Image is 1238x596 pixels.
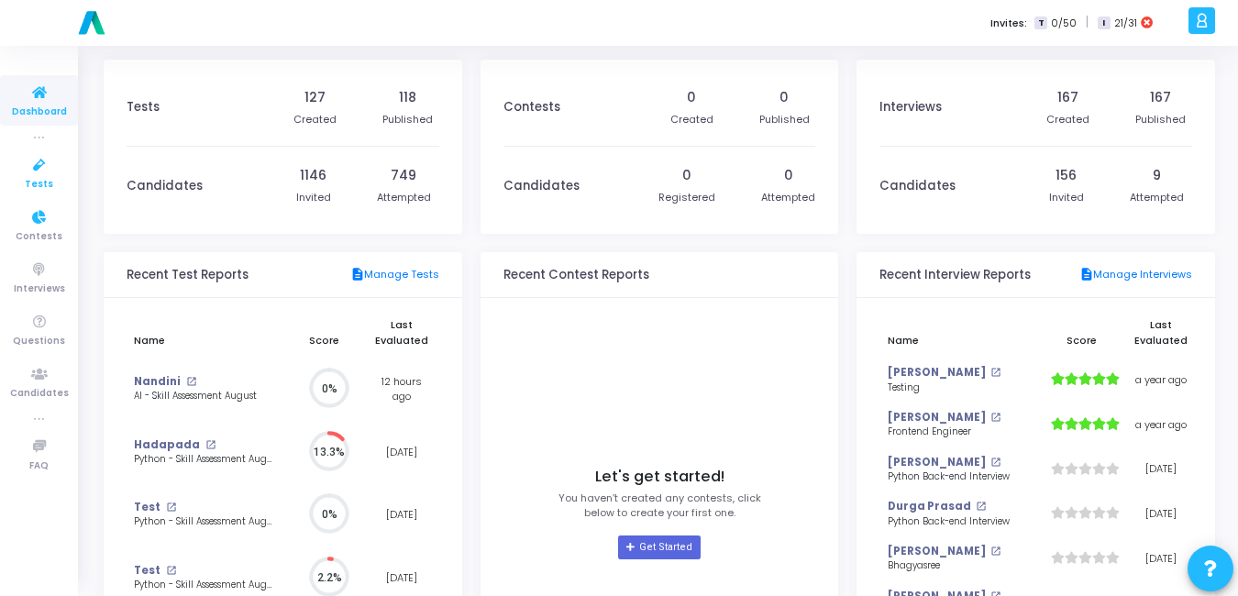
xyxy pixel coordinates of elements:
div: 0 [687,88,696,107]
mat-icon: open_in_new [990,458,1000,468]
div: Invited [1049,190,1084,205]
div: Created [293,112,337,127]
div: 127 [304,88,326,107]
a: Get Started [618,535,700,559]
td: [DATE] [1127,536,1196,581]
span: Dashboard [12,105,67,120]
mat-icon: open_in_new [166,566,176,576]
th: Score [1037,307,1127,358]
img: logo [73,5,110,41]
div: Attempted [1130,190,1184,205]
mat-icon: open_in_new [166,502,176,513]
div: Testing [888,381,1030,395]
td: a year ago [1127,358,1196,403]
span: Candidates [10,386,69,402]
th: Score [284,307,364,358]
div: Attempted [377,190,431,205]
th: Last Evaluated [1127,307,1196,358]
div: 156 [1056,166,1077,185]
div: Registered [658,190,715,205]
span: T [1034,17,1046,30]
a: [PERSON_NAME] [888,455,986,470]
th: Last Evaluated [364,307,439,358]
div: Invited [296,190,331,205]
div: Created [670,112,713,127]
a: Manage Interviews [1079,267,1192,283]
div: Python Back-end Interview [888,470,1030,484]
div: 0 [784,166,793,185]
span: Interviews [14,281,65,297]
span: Questions [13,334,65,349]
mat-icon: open_in_new [990,546,1000,557]
a: Manage Tests [350,267,439,283]
mat-icon: open_in_new [205,440,216,450]
td: [DATE] [364,421,439,484]
span: I [1098,17,1110,30]
td: a year ago [1127,403,1196,447]
div: Python - Skill Assessment August [134,453,276,467]
span: 21/31 [1114,16,1137,31]
mat-icon: description [350,267,364,283]
h3: Recent Test Reports [127,268,249,282]
div: Python Back-end Interview [888,515,1030,529]
div: Attempted [761,190,815,205]
mat-icon: open_in_new [990,413,1000,423]
h3: Candidates [503,179,580,193]
h4: Let's get started! [595,468,724,486]
div: Frontend Engineer [888,425,1030,439]
h3: Interviews [879,100,942,115]
label: Invites: [990,16,1027,31]
div: 167 [1057,88,1078,107]
div: Python - Skill Assessment August [134,579,276,592]
h3: Candidates [879,179,956,193]
div: 9 [1153,166,1161,185]
span: 0/50 [1051,16,1077,31]
div: 167 [1150,88,1171,107]
mat-icon: description [1079,267,1093,283]
span: Contests [16,229,62,245]
div: AI - Skill Assessment August [134,390,276,403]
div: Bhagyasree [888,559,1030,573]
p: You haven’t created any contests, click below to create your first one. [558,491,761,521]
div: Created [1046,112,1089,127]
a: [PERSON_NAME] [888,410,986,425]
td: 12 hours ago [364,358,439,421]
mat-icon: open_in_new [990,368,1000,378]
div: Published [382,112,433,127]
a: Hadapada [134,437,200,453]
div: 118 [399,88,416,107]
span: | [1086,13,1089,32]
a: Nandini [134,374,181,390]
div: Published [1135,112,1186,127]
span: Tests [25,177,53,193]
td: [DATE] [1127,447,1196,491]
div: 0 [682,166,691,185]
th: Name [879,307,1037,358]
div: 0 [779,88,789,107]
mat-icon: open_in_new [186,377,196,387]
a: Durga Prasad [888,499,971,514]
h3: Tests [127,100,160,115]
a: [PERSON_NAME] [888,544,986,559]
th: Name [127,307,284,358]
td: [DATE] [364,483,439,546]
h3: Recent Interview Reports [879,268,1031,282]
a: Test [134,563,160,579]
td: [DATE] [1127,491,1196,536]
div: 749 [391,166,416,185]
h3: Recent Contest Reports [503,268,649,282]
h3: Candidates [127,179,203,193]
a: Test [134,500,160,515]
div: Python - Skill Assessment August [134,515,276,529]
div: Published [759,112,810,127]
mat-icon: open_in_new [976,502,986,512]
div: 1146 [300,166,326,185]
h3: Contests [503,100,560,115]
a: [PERSON_NAME] [888,365,986,381]
span: FAQ [29,458,49,474]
